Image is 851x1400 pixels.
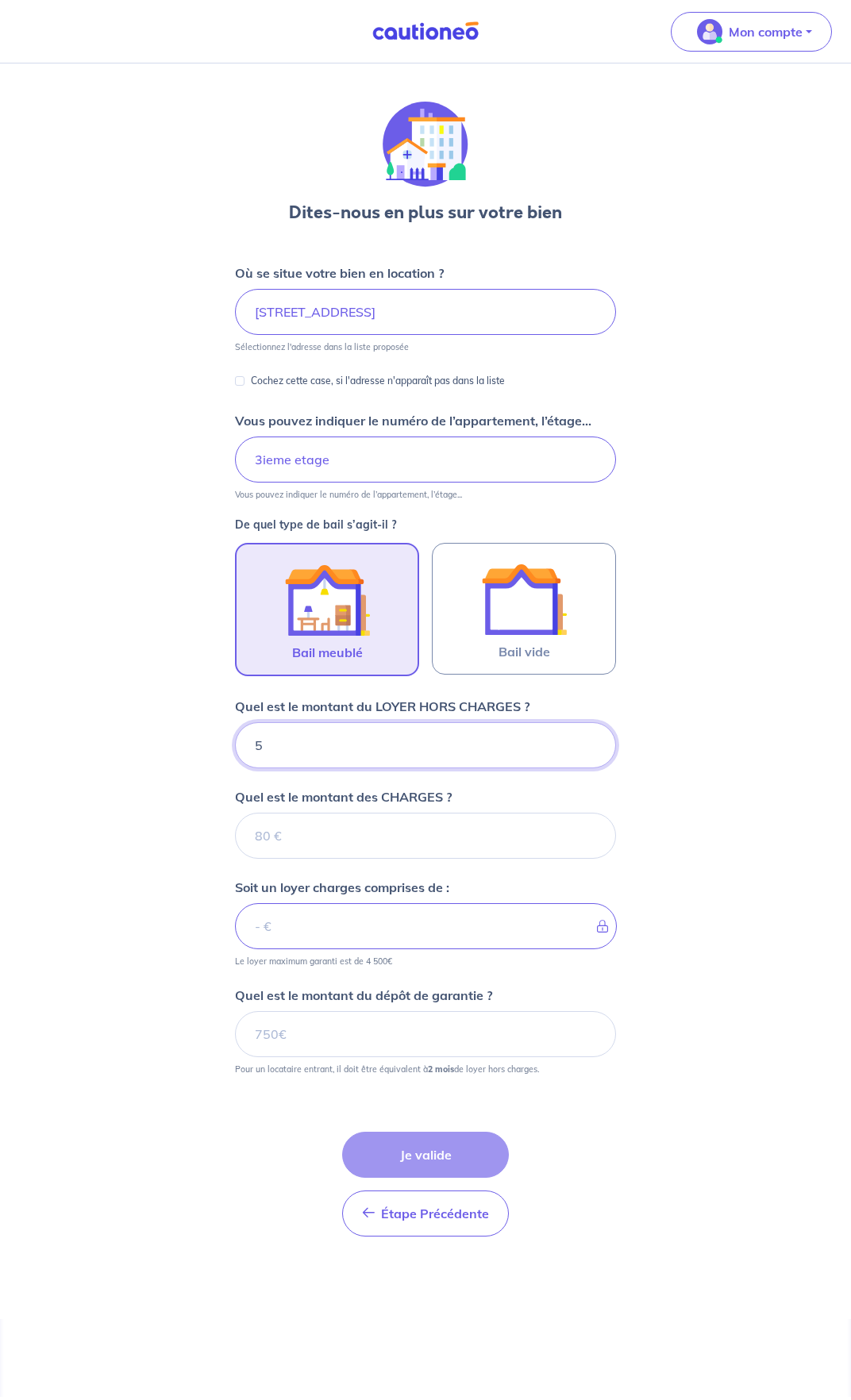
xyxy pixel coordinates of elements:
p: Quel est le montant des CHARGES ? [235,787,452,806]
p: Sélectionnez l'adresse dans la liste proposée [235,341,409,352]
button: Étape Précédente [342,1190,509,1237]
p: Soit un loyer charges comprises de : [235,878,449,897]
p: Vous pouvez indiquer le numéro de l’appartement, l’étage... [235,411,591,430]
p: Quel est le montant du LOYER HORS CHARGES ? [235,697,529,716]
h3: Dites-nous en plus sur votre bien [289,200,562,225]
p: Cochez cette case, si l'adresse n'apparaît pas dans la liste [251,371,505,390]
img: illu_empty_lease.svg [481,556,567,642]
strong: 2 mois [428,1063,454,1075]
img: Cautioneo [366,21,485,41]
span: Étape Précédente [381,1206,489,1221]
p: Vous pouvez indiquer le numéro de l’appartement, l’étage... [235,489,462,500]
p: Quel est le montant du dépôt de garantie ? [235,986,492,1005]
input: - € [235,903,617,949]
input: Appartement 2 [235,437,616,483]
p: Pour un locataire entrant, il doit être équivalent à de loyer hors charges. [235,1063,539,1075]
p: Où se situe votre bien en location ? [235,263,444,283]
button: illu_account_valid_menu.svgMon compte [671,12,832,52]
img: illu_furnished_lease.svg [284,557,370,643]
span: Bail vide [499,642,550,661]
input: 750€ [235,1011,616,1057]
img: illu_houses.svg [383,102,468,187]
p: Le loyer maximum garanti est de 4 500€ [235,956,392,967]
img: illu_account_valid_menu.svg [697,19,722,44]
input: 2 rue de paris, 59000 lille [235,289,616,335]
input: 80 € [235,813,616,859]
input: 750€ [235,722,616,768]
p: De quel type de bail s’agit-il ? [235,519,616,530]
p: Mon compte [729,22,803,41]
span: Bail meublé [292,643,363,662]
